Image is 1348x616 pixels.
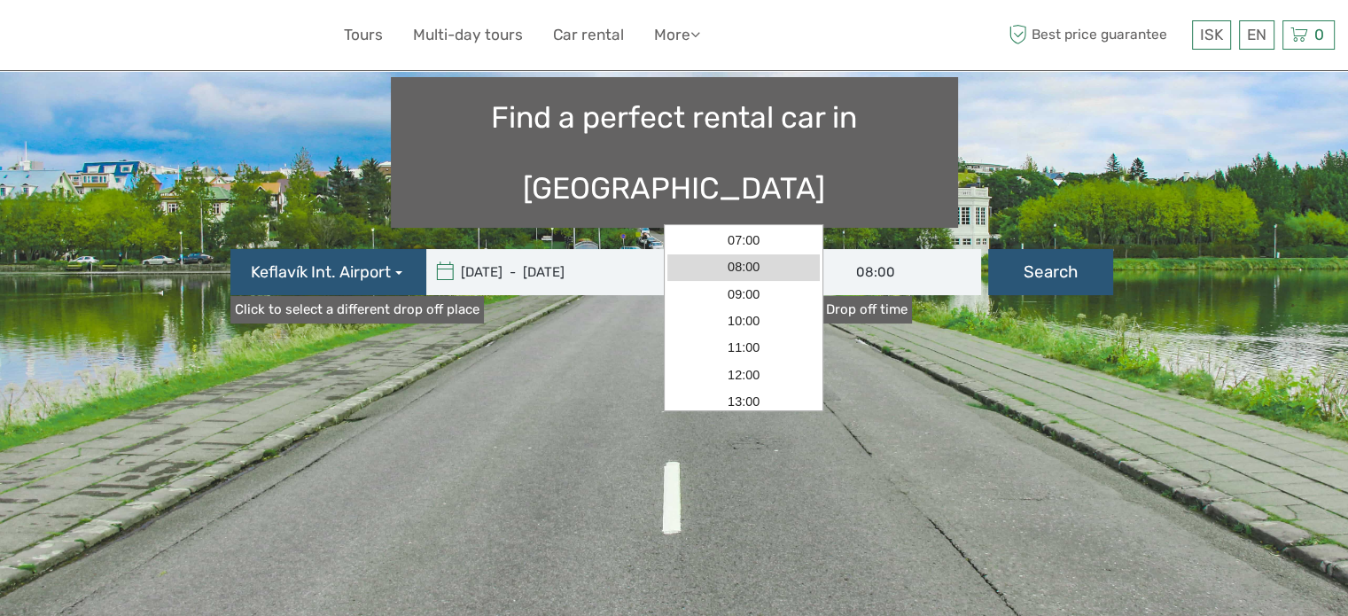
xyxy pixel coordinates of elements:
button: Keflavík Int. Airport [230,249,426,295]
a: 07:00 [667,227,820,253]
div: EN [1239,20,1274,50]
a: Tours [344,22,383,48]
a: More [654,22,700,48]
img: 632-1a1f61c2-ab70-46c5-a88f-57c82c74ba0d_logo_small.jpg [13,13,104,57]
label: Drop off time [822,296,912,324]
input: Pick up and drop off date [426,249,666,295]
span: ISK [1200,26,1223,43]
a: Multi-day tours [413,22,523,48]
a: Car rental [553,22,624,48]
h1: Find a perfect rental car in [GEOGRAPHIC_DATA] [391,77,958,228]
span: Keflavík Int. Airport [251,261,391,285]
button: Open LiveChat chat widget [204,27,225,49]
a: 08:00 [667,254,820,281]
a: 09:00 [667,281,820,308]
input: Drop off time [822,249,981,295]
p: We're away right now. Please check back later! [25,31,200,45]
a: 11:00 [667,334,820,361]
a: 10:00 [667,308,820,334]
a: Click to select a different drop off place [230,296,484,324]
a: 12:00 [667,362,820,388]
span: 0 [1312,26,1327,43]
a: 13:00 [667,388,820,415]
span: Best price guarantee [1004,20,1188,50]
button: Search [988,249,1113,295]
